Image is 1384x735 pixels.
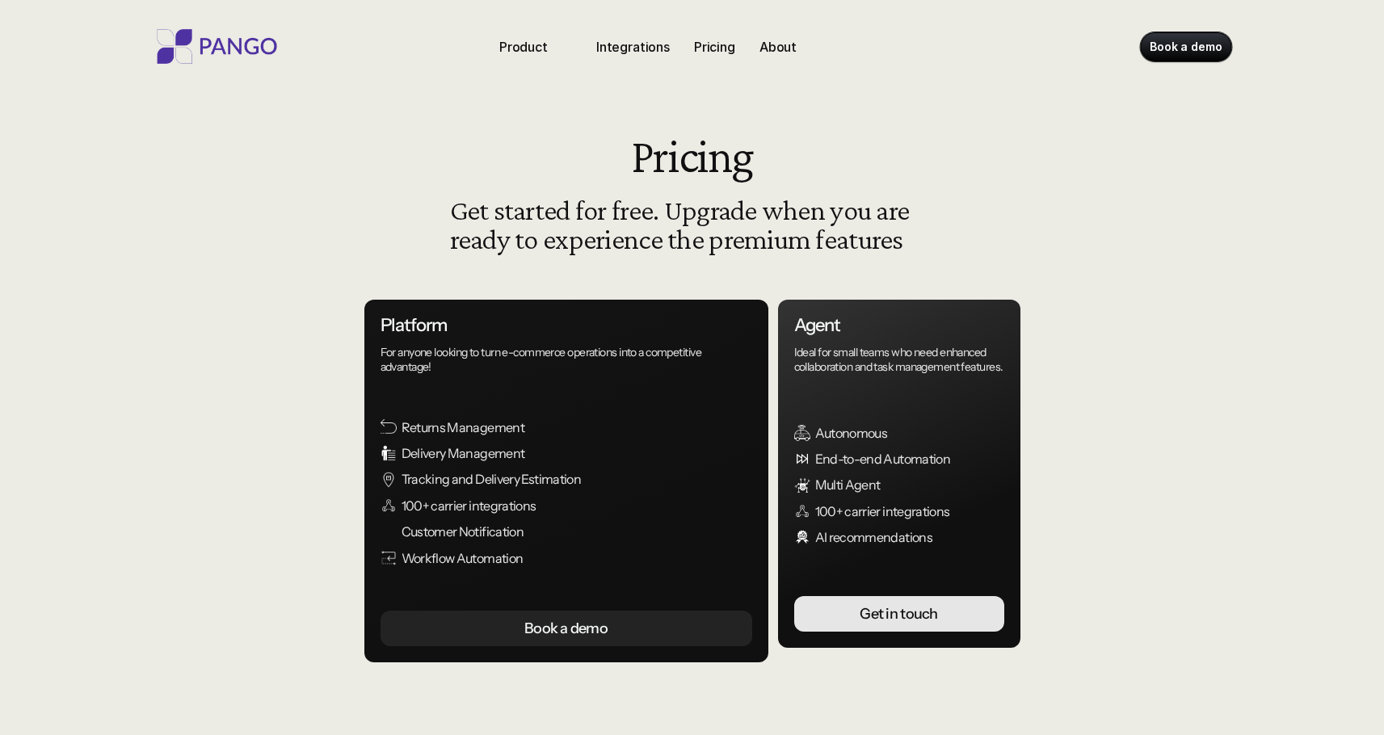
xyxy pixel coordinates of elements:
a: About [753,34,803,60]
a: Book a demo [1140,32,1231,61]
p: Pricing [694,37,735,57]
a: Pricing [688,34,742,60]
p: Integrations [596,37,670,57]
p: Book a demo [1150,39,1222,55]
p: Product [499,37,548,57]
p: About [759,37,797,57]
a: Integrations [590,34,676,60]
